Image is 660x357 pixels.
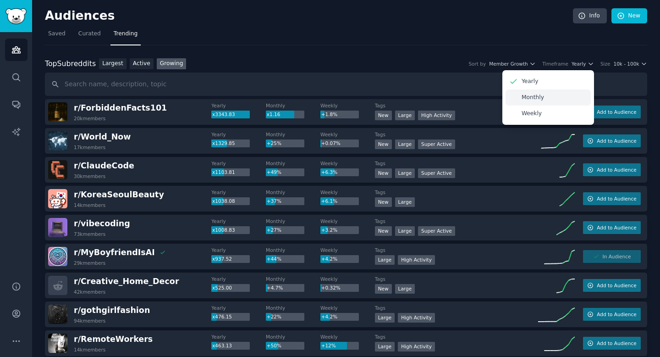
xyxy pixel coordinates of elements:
a: Info [573,8,607,24]
span: +12% [321,343,336,348]
div: Sort by [468,61,486,67]
a: Active [130,58,154,70]
div: Super Active [418,226,455,236]
div: New [375,111,392,120]
span: +4.2% [321,314,337,319]
div: 14k members [74,346,105,353]
span: +4.7% [267,285,283,290]
div: 73k members [74,231,105,237]
span: +0.32% [321,285,341,290]
dt: Yearly [211,305,266,311]
div: New [375,197,392,207]
button: Add to Audience [583,192,641,205]
span: x1.16 [267,112,280,117]
div: Timeframe [542,61,568,67]
div: Large [395,197,415,207]
dt: Weekly [320,131,375,138]
span: +22% [267,314,281,319]
span: +6.1% [321,198,337,204]
span: +6.3% [321,169,337,175]
dt: Yearly [211,334,266,340]
span: x525.00 [212,285,232,290]
div: Super Active [418,168,455,178]
dt: Weekly [320,247,375,253]
span: +4.2% [321,256,337,262]
div: New [375,139,392,149]
div: High Activity [398,313,435,323]
a: New [611,8,647,24]
span: +44% [267,256,281,262]
div: High Activity [398,342,435,351]
span: r/ World_Now [74,132,131,141]
span: Curated [78,30,101,38]
span: r/ ForbiddenFacts101 [74,103,167,112]
span: Add to Audience [597,224,636,231]
button: Add to Audience [583,163,641,176]
dt: Tags [375,305,538,311]
div: 17k members [74,144,105,151]
span: r/ MyBoyfriendIsAI [74,248,155,257]
img: ClaudeCode [48,160,67,179]
span: +50% [267,343,281,348]
span: x476.15 [212,314,232,319]
div: New [375,168,392,178]
button: Add to Audience [583,337,641,350]
span: Saved [48,30,66,38]
div: Super Active [418,139,455,149]
dt: Weekly [320,218,375,224]
span: +49% [267,169,281,175]
button: Member Growth [489,61,536,67]
span: x463.13 [212,343,232,348]
span: x1008.83 [212,227,235,233]
div: 14k members [74,202,105,208]
img: gothgirlfashion [48,305,67,324]
span: +25% [267,140,281,146]
dt: Monthly [266,218,320,224]
span: Trending [114,30,137,38]
span: Add to Audience [597,167,636,173]
div: Large [395,139,415,149]
span: Add to Audience [597,282,636,289]
dt: Weekly [320,102,375,109]
span: +37% [267,198,281,204]
div: 30k members [74,173,105,179]
dt: Monthly [266,131,320,138]
div: 29k members [74,260,105,266]
button: Add to Audience [583,279,641,292]
div: Large [395,168,415,178]
button: Add to Audience [583,134,641,147]
span: r/ RemoteWorkers [74,335,153,344]
h2: Audiences [45,9,573,23]
span: r/ ClaudeCode [74,161,134,170]
img: MyBoyfriendIsAI [48,247,67,266]
p: Monthly [522,94,544,102]
div: Large [375,313,395,323]
button: Add to Audience [583,221,641,234]
span: Add to Audience [597,311,636,318]
span: +1.8% [321,112,337,117]
dt: Yearly [211,160,266,167]
dt: Monthly [266,334,320,340]
button: Add to Audience [583,106,641,118]
span: Member Growth [489,61,528,67]
div: 42k members [74,289,105,295]
dt: Tags [375,334,538,340]
div: High Activity [418,111,455,120]
div: Large [395,226,415,236]
span: +0.07% [321,140,341,146]
dt: Tags [375,218,538,224]
button: Yearly [572,61,594,67]
dt: Weekly [320,305,375,311]
dt: Weekly [320,189,375,195]
img: ForbiddenFacts101 [48,102,67,122]
dt: Yearly [211,102,266,109]
dt: Yearly [211,276,266,282]
span: 10k - 100k [613,61,639,67]
dt: Tags [375,160,538,167]
div: Large [375,342,395,351]
dt: Tags [375,189,538,195]
button: Add to Audience [583,308,641,321]
a: Saved [45,27,69,45]
span: Add to Audience [597,138,636,144]
div: New [375,226,392,236]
